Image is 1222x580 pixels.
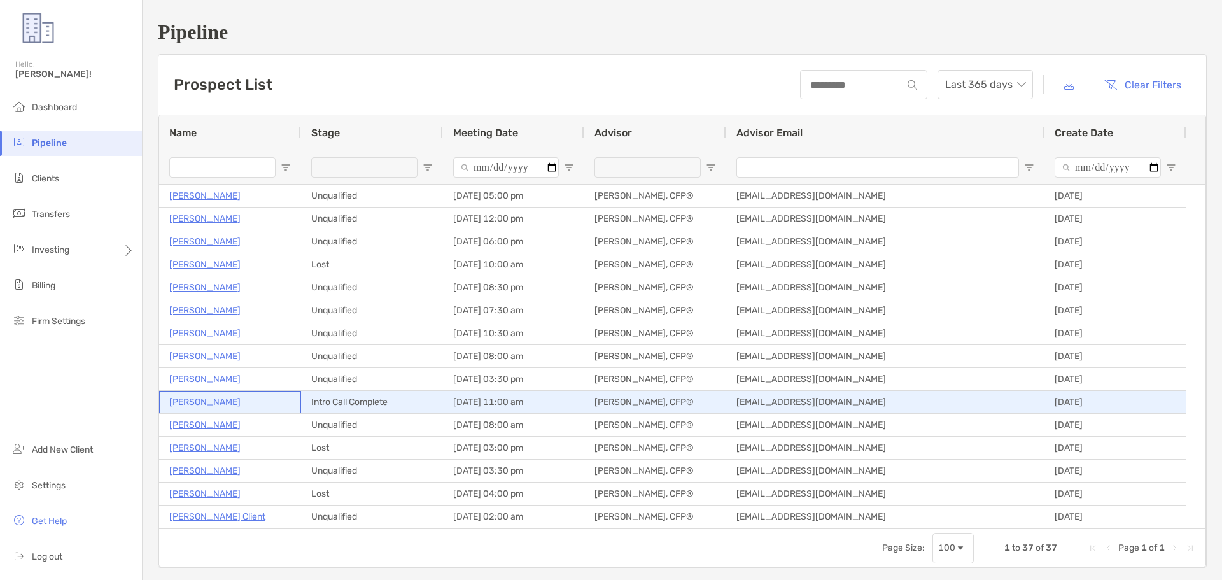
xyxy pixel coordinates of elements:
[1044,391,1186,413] div: [DATE]
[301,368,443,390] div: Unqualified
[301,299,443,322] div: Unqualified
[1044,414,1186,436] div: [DATE]
[564,162,574,173] button: Open Filter Menu
[945,71,1025,99] span: Last 365 days
[169,234,241,250] p: [PERSON_NAME]
[1044,345,1186,367] div: [DATE]
[726,230,1044,253] div: [EMAIL_ADDRESS][DOMAIN_NAME]
[584,414,726,436] div: [PERSON_NAME], CFP®
[726,208,1044,230] div: [EMAIL_ADDRESS][DOMAIN_NAME]
[736,157,1019,178] input: Advisor Email Filter Input
[15,69,134,80] span: [PERSON_NAME]!
[726,391,1044,413] div: [EMAIL_ADDRESS][DOMAIN_NAME]
[443,506,584,528] div: [DATE] 02:00 am
[584,345,726,367] div: [PERSON_NAME], CFP®
[169,394,241,410] a: [PERSON_NAME]
[584,437,726,459] div: [PERSON_NAME], CFP®
[301,208,443,230] div: Unqualified
[1185,543,1195,553] div: Last Page
[301,345,443,367] div: Unqualified
[11,513,27,528] img: get-help icon
[453,157,559,178] input: Meeting Date Filter Input
[1166,162,1176,173] button: Open Filter Menu
[908,80,917,90] img: input icon
[1044,276,1186,299] div: [DATE]
[584,230,726,253] div: [PERSON_NAME], CFP®
[169,211,241,227] p: [PERSON_NAME]
[32,480,66,491] span: Settings
[169,302,241,318] a: [PERSON_NAME]
[584,391,726,413] div: [PERSON_NAME], CFP®
[584,460,726,482] div: [PERSON_NAME], CFP®
[1044,460,1186,482] div: [DATE]
[32,173,59,184] span: Clients
[443,230,584,253] div: [DATE] 06:00 pm
[311,127,340,139] span: Stage
[1036,542,1044,553] span: of
[1012,542,1020,553] span: to
[443,414,584,436] div: [DATE] 08:00 am
[11,134,27,150] img: pipeline icon
[706,162,716,173] button: Open Filter Menu
[443,185,584,207] div: [DATE] 05:00 pm
[1088,543,1098,553] div: First Page
[32,551,62,562] span: Log out
[169,486,241,502] a: [PERSON_NAME]
[32,209,70,220] span: Transfers
[169,509,265,525] p: [PERSON_NAME] Client
[11,548,27,563] img: logout icon
[169,188,241,204] a: [PERSON_NAME]
[1024,162,1034,173] button: Open Filter Menu
[584,208,726,230] div: [PERSON_NAME], CFP®
[169,440,241,456] p: [PERSON_NAME]
[169,279,241,295] a: [PERSON_NAME]
[584,299,726,322] div: [PERSON_NAME], CFP®
[11,170,27,185] img: clients icon
[301,483,443,505] div: Lost
[174,76,272,94] h3: Prospect List
[443,391,584,413] div: [DATE] 11:00 am
[1044,437,1186,459] div: [DATE]
[301,322,443,344] div: Unqualified
[584,483,726,505] div: [PERSON_NAME], CFP®
[1044,322,1186,344] div: [DATE]
[301,414,443,436] div: Unqualified
[1044,368,1186,390] div: [DATE]
[453,127,518,139] span: Meeting Date
[169,463,241,479] p: [PERSON_NAME]
[1044,230,1186,253] div: [DATE]
[726,345,1044,367] div: [EMAIL_ADDRESS][DOMAIN_NAME]
[301,391,443,413] div: Intro Call Complete
[443,368,584,390] div: [DATE] 03:30 pm
[938,542,955,553] div: 100
[1055,157,1161,178] input: Create Date Filter Input
[169,371,241,387] a: [PERSON_NAME]
[11,477,27,492] img: settings icon
[301,185,443,207] div: Unqualified
[1046,542,1057,553] span: 37
[32,280,55,291] span: Billing
[726,437,1044,459] div: [EMAIL_ADDRESS][DOMAIN_NAME]
[301,437,443,459] div: Lost
[11,313,27,328] img: firm-settings icon
[1159,542,1165,553] span: 1
[32,444,93,455] span: Add New Client
[1094,71,1191,99] button: Clear Filters
[1044,299,1186,322] div: [DATE]
[932,533,974,563] div: Page Size
[1044,253,1186,276] div: [DATE]
[726,483,1044,505] div: [EMAIL_ADDRESS][DOMAIN_NAME]
[443,322,584,344] div: [DATE] 10:30 am
[1118,542,1139,553] span: Page
[443,253,584,276] div: [DATE] 10:00 am
[301,460,443,482] div: Unqualified
[584,276,726,299] div: [PERSON_NAME], CFP®
[1044,483,1186,505] div: [DATE]
[169,348,241,364] a: [PERSON_NAME]
[443,437,584,459] div: [DATE] 03:00 pm
[726,368,1044,390] div: [EMAIL_ADDRESS][DOMAIN_NAME]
